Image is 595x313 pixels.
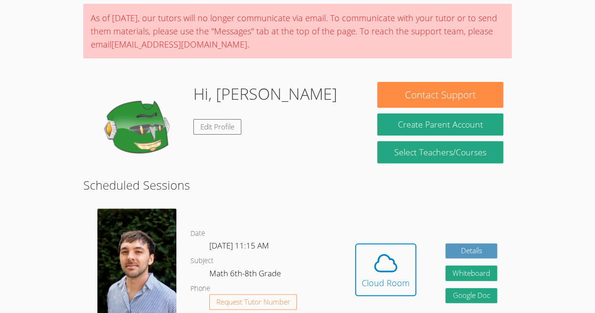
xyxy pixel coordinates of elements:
[355,243,416,296] button: Cloud Room
[193,82,337,106] h1: Hi, [PERSON_NAME]
[193,119,241,135] a: Edit Profile
[190,228,205,240] dt: Date
[190,283,210,295] dt: Phone
[216,298,290,305] span: Request Tutor Number
[362,276,410,289] div: Cloud Room
[377,82,503,108] button: Contact Support
[445,265,497,281] button: Whiteboard
[209,294,297,310] button: Request Tutor Number
[377,141,503,163] a: Select Teachers/Courses
[209,240,269,251] span: [DATE] 11:15 AM
[190,255,214,267] dt: Subject
[83,4,512,58] div: As of [DATE], our tutors will no longer communicate via email. To communicate with your tutor or ...
[377,113,503,136] button: Create Parent Account
[445,288,497,304] a: Google Doc
[92,82,186,176] img: default.png
[83,176,512,194] h2: Scheduled Sessions
[445,243,497,259] a: Details
[209,267,283,283] dd: Math 6th-8th Grade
